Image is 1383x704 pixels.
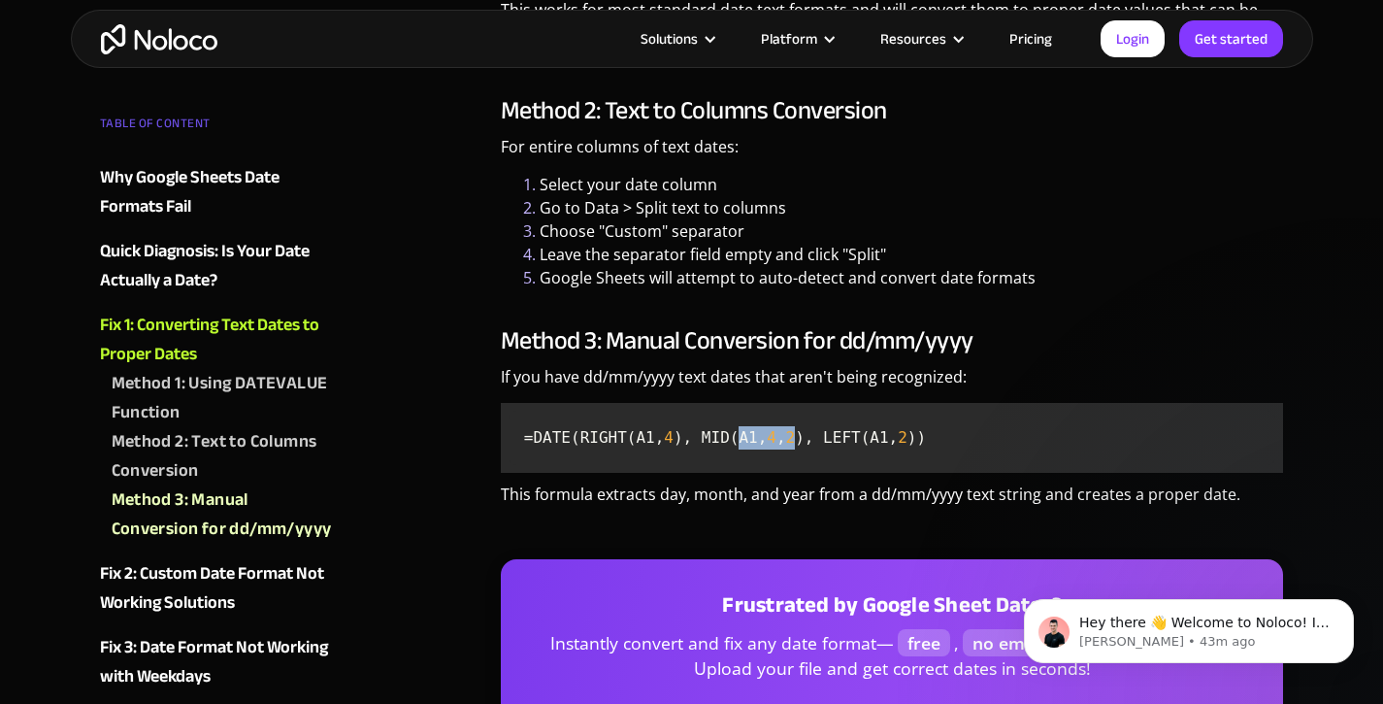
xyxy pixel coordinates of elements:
span: free [898,629,950,656]
span: =DATE(RIGHT(A1, [524,428,665,447]
a: Login [1101,20,1165,57]
a: Pricing [985,26,1076,51]
h3: Method 3: Manual Conversion for dd/mm/yyyy [501,326,1284,355]
span: )) [907,428,926,447]
span: no email [963,629,1054,656]
h3: Method 2: Text to Columns Conversion [501,96,1284,125]
div: Platform [737,26,856,51]
li: Go to Data > Split text to columns [540,196,1284,219]
a: Get started [1179,20,1283,57]
div: Solutions [641,26,698,51]
a: home [101,24,217,54]
p: For entire columns of text dates: [501,135,1284,173]
div: Solutions [616,26,737,51]
span: ), LEFT(A1, [795,428,898,447]
span: 2 [898,428,907,447]
a: Method 1: Using DATEVALUE Function [112,369,335,427]
a: Method 2: Text to Columns Conversion [112,427,335,486]
span: 2 [786,428,796,447]
li: Choose "Custom" separator [540,219,1284,243]
span: ), MID(A1, [674,428,767,447]
a: Fix 3: Date Format Not Working with Weekdays [100,633,335,691]
div: TABLE OF CONTENT [100,109,335,148]
h3: Frustrated by Google Sheet Dates? [524,590,1261,620]
li: Leave the separator field empty and click "Split" [540,243,1284,266]
p: If you have dd/mm/yyyy text dates that aren't being recognized: [501,365,1284,403]
div: Resources [880,26,946,51]
span: 4 [767,428,776,447]
p: This formula extracts day, month, and year from a dd/mm/yyyy text string and creates a proper date. [501,483,1284,520]
span: , [776,428,786,447]
div: Platform [761,26,817,51]
p: Instantly convert and fix any date format— , , . Upload your file and get correct dates in seconds! [524,629,1261,694]
li: Select your date column [540,173,1284,196]
iframe: Intercom notifications message [995,558,1383,694]
a: Fix 1: Converting Text Dates to Proper Dates [100,311,335,369]
a: Quick Diagnosis: Is Your Date Actually a Date? [100,237,335,295]
a: Method 3: Manual Conversion for dd/mm/yyyy [112,486,335,544]
li: Google Sheets will attempt to auto-detect and convert date formats [540,266,1284,289]
div: Resources [856,26,985,51]
span: 4 [664,428,674,447]
a: Why Google Sheets Date Formats Fail [100,163,335,221]
a: Fix 2: Custom Date Format Not Working Solutions [100,559,335,618]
